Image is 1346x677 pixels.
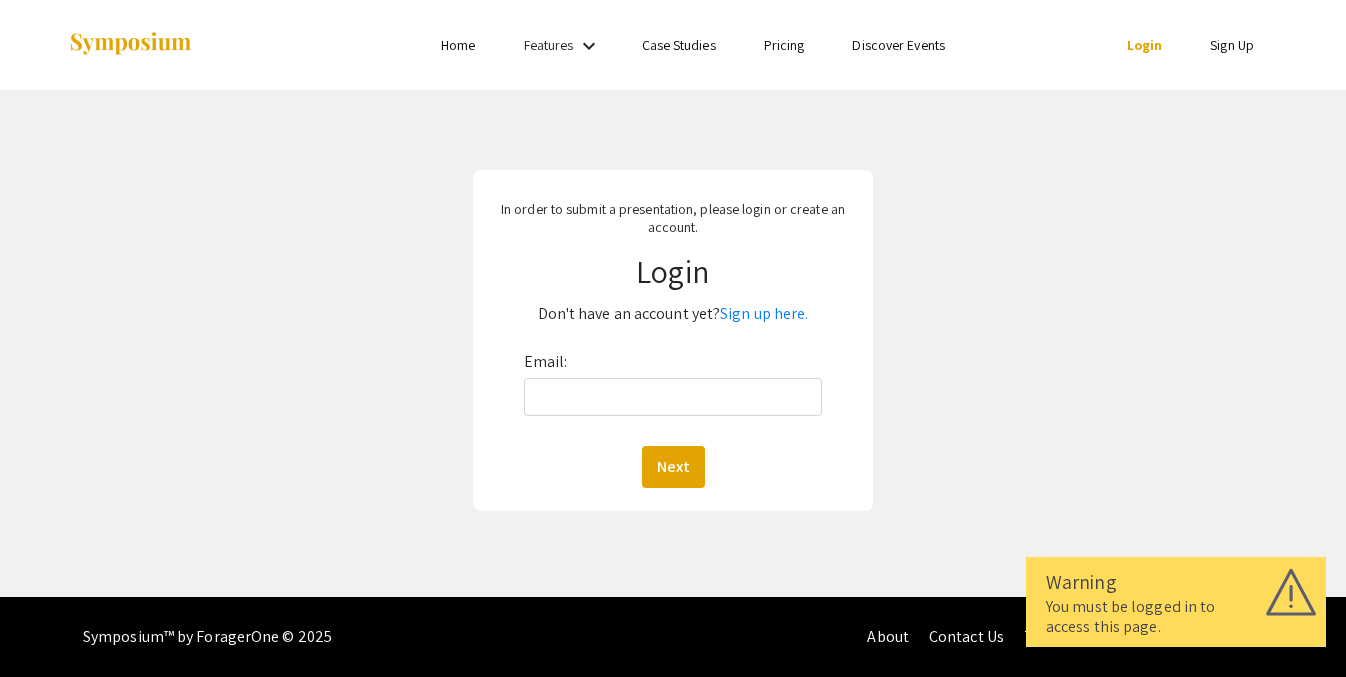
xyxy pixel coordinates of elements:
div: You must be logged in to access this page. [1046,597,1306,637]
div: Warning [1046,567,1306,597]
a: Features [524,36,574,54]
mat-icon: Expand Features list [577,34,601,58]
a: Sign up here. [720,303,808,324]
label: Email: [524,346,568,378]
button: Next [642,446,705,488]
a: Login [1127,36,1163,54]
a: Case Studies [642,36,716,54]
a: About [867,626,909,647]
p: Don't have an account yet? [486,298,859,330]
a: Contact Us [929,626,1004,647]
a: Pricing [764,36,805,54]
a: Home [441,36,475,54]
a: Discover Events [852,36,945,54]
p: In order to submit a presentation, please login or create an account. [486,200,859,236]
h1: Login [486,252,859,290]
div: Symposium™ by ForagerOne © 2025 [83,597,332,677]
a: Sign Up [1210,36,1254,54]
a: Terms of Service [1024,626,1138,647]
img: Symposium by ForagerOne [68,31,193,58]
